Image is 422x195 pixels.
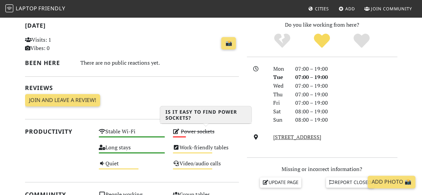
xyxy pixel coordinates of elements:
[362,3,415,15] a: Join Community
[95,159,169,175] div: Quiet
[160,106,252,124] h3: Is it easy to find power sockets?
[291,65,401,73] div: 07:00 – 19:00
[16,5,37,12] span: Laptop
[95,127,169,143] div: Stable Wi-Fi
[25,36,91,53] p: Visits: 1 Vibes: 0
[169,159,243,175] div: Video/audio calls
[291,73,401,82] div: 07:00 – 19:00
[25,84,239,91] h2: Reviews
[315,6,329,12] span: Cities
[269,99,291,107] div: Fri
[291,99,401,107] div: 07:00 – 19:00
[181,128,215,135] s: Power sockets
[25,22,239,32] h2: [DATE]
[247,21,397,29] p: Do you like working from here?
[263,33,302,49] div: No
[25,59,72,66] h2: Been here
[269,65,291,73] div: Mon
[345,6,355,12] span: Add
[273,133,321,141] a: [STREET_ADDRESS]
[169,143,243,159] div: Work-friendly tables
[269,116,291,124] div: Sun
[80,58,239,68] div: There are no public reactions yet.
[336,3,358,15] a: Add
[291,82,401,90] div: 07:00 – 19:00
[221,37,236,50] a: 📸
[269,107,291,116] div: Sat
[25,128,91,135] h2: Productivity
[291,116,401,124] div: 08:00 – 19:00
[302,33,342,49] div: Yes
[25,94,100,107] a: Join and leave a review!
[306,3,332,15] a: Cities
[38,5,65,12] span: Friendly
[5,4,13,12] img: LaptopFriendly
[5,3,65,15] a: LaptopFriendly LaptopFriendly
[269,82,291,90] div: Wed
[269,73,291,82] div: Tue
[247,165,397,174] p: Missing or incorrect information?
[371,6,412,12] span: Join Community
[269,90,291,99] div: Thu
[291,90,401,99] div: 07:00 – 19:00
[291,107,401,116] div: 08:00 – 19:00
[260,177,301,187] a: Update page
[95,143,169,159] div: Long stays
[342,33,381,49] div: Definitely!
